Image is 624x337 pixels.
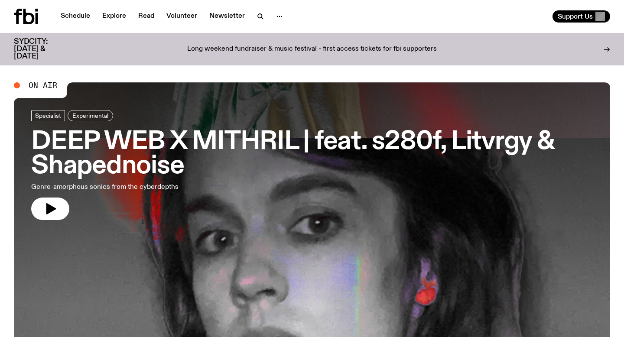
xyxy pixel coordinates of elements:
a: Explore [97,10,131,23]
a: Newsletter [204,10,250,23]
p: Long weekend fundraiser & music festival - first access tickets for fbi supporters [187,45,437,53]
h3: SYDCITY: [DATE] & [DATE] [14,38,69,60]
span: On Air [29,81,57,89]
span: Specialist [35,112,61,119]
h3: DEEP WEB X MITHRIL | feat. s280f, Litvrgy & Shapednoise [31,130,593,178]
a: Schedule [55,10,95,23]
a: DEEP WEB X MITHRIL | feat. s280f, Litvrgy & ShapednoiseGenre-amorphous sonics from the cyberdepths [31,110,593,220]
p: Genre-amorphous sonics from the cyberdepths [31,182,253,192]
span: Experimental [72,112,108,119]
a: Read [133,10,159,23]
a: Specialist [31,110,65,121]
a: Volunteer [161,10,202,23]
span: Support Us [558,13,593,20]
button: Support Us [552,10,610,23]
a: Experimental [68,110,113,121]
